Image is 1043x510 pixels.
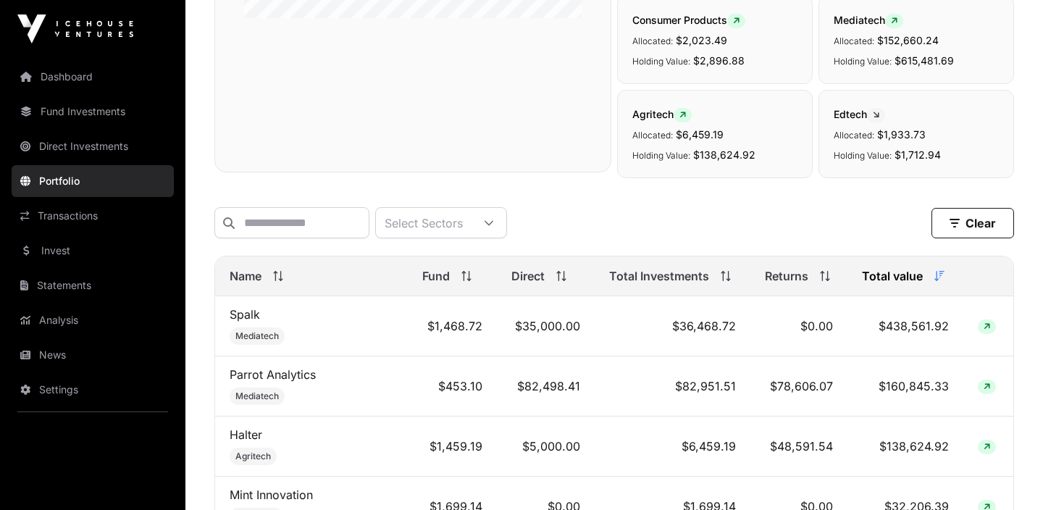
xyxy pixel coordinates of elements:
[750,356,848,417] td: $78,606.07
[235,451,271,462] span: Agritech
[609,267,709,285] span: Total Investments
[834,150,892,161] span: Holding Value:
[497,356,595,417] td: $82,498.41
[750,296,848,356] td: $0.00
[632,56,690,67] span: Holding Value:
[676,34,727,46] span: $2,023.49
[693,54,745,67] span: $2,896.88
[676,128,724,141] span: $6,459.19
[12,269,174,301] a: Statements
[971,440,1043,510] iframe: Chat Widget
[376,208,472,238] div: Select Sectors
[511,267,545,285] span: Direct
[12,165,174,197] a: Portfolio
[230,307,260,322] a: Spalk
[847,417,963,477] td: $138,624.92
[230,488,313,502] a: Mint Innovation
[632,35,673,46] span: Allocated:
[834,108,885,120] span: Edtech
[595,417,750,477] td: $6,459.19
[497,417,595,477] td: $5,000.00
[235,390,279,402] span: Mediatech
[12,235,174,267] a: Invest
[750,417,848,477] td: $48,591.54
[632,150,690,161] span: Holding Value:
[12,96,174,128] a: Fund Investments
[235,330,279,342] span: Mediatech
[12,304,174,336] a: Analysis
[595,296,750,356] td: $36,468.72
[931,208,1014,238] button: Clear
[834,56,892,67] span: Holding Value:
[12,130,174,162] a: Direct Investments
[422,267,450,285] span: Fund
[834,35,874,46] span: Allocated:
[408,296,497,356] td: $1,468.72
[895,149,941,161] span: $1,712.94
[895,54,954,67] span: $615,481.69
[834,14,903,26] span: Mediatech
[12,200,174,232] a: Transactions
[408,417,497,477] td: $1,459.19
[230,367,316,382] a: Parrot Analytics
[230,427,262,442] a: Halter
[847,356,963,417] td: $160,845.33
[765,267,808,285] span: Returns
[834,130,874,141] span: Allocated:
[877,128,926,141] span: $1,933.73
[632,14,745,26] span: Consumer Products
[17,14,133,43] img: Icehouse Ventures Logo
[595,356,750,417] td: $82,951.51
[12,339,174,371] a: News
[847,296,963,356] td: $438,561.92
[408,356,497,417] td: $453.10
[632,130,673,141] span: Allocated:
[877,34,939,46] span: $152,660.24
[693,149,755,161] span: $138,624.92
[497,296,595,356] td: $35,000.00
[230,267,261,285] span: Name
[12,61,174,93] a: Dashboard
[862,267,923,285] span: Total value
[12,374,174,406] a: Settings
[632,108,692,120] span: Agritech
